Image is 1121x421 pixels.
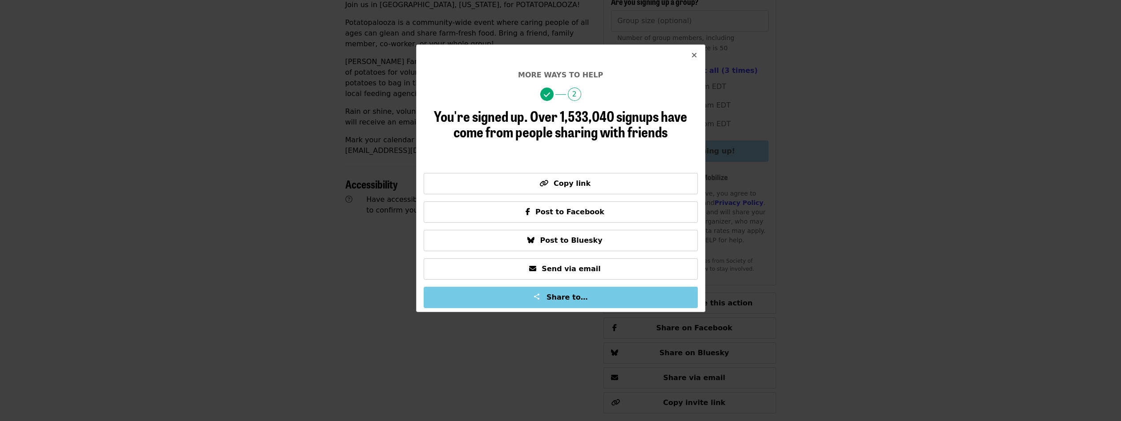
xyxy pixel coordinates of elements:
span: Send via email [542,265,600,273]
i: facebook-f icon [526,208,530,216]
span: Over 1,533,040 signups have come from people sharing with friends [453,105,687,142]
i: link icon [539,179,548,188]
span: 2 [568,88,581,101]
img: Share [533,293,540,300]
button: Send via email [424,258,698,280]
i: envelope icon [529,265,536,273]
i: bluesky icon [527,236,534,245]
button: Post to Facebook [424,201,698,223]
span: Post to Bluesky [540,236,602,245]
span: Copy link [554,179,591,188]
button: Share to… [424,287,698,308]
span: Share to… [546,293,588,301]
i: times icon [692,51,697,60]
button: Post to Bluesky [424,230,698,251]
span: More ways to help [518,71,603,79]
span: Post to Facebook [535,208,604,216]
span: You're signed up. [434,105,528,126]
button: Close [684,45,705,66]
i: check icon [544,91,550,99]
button: Copy link [424,173,698,194]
